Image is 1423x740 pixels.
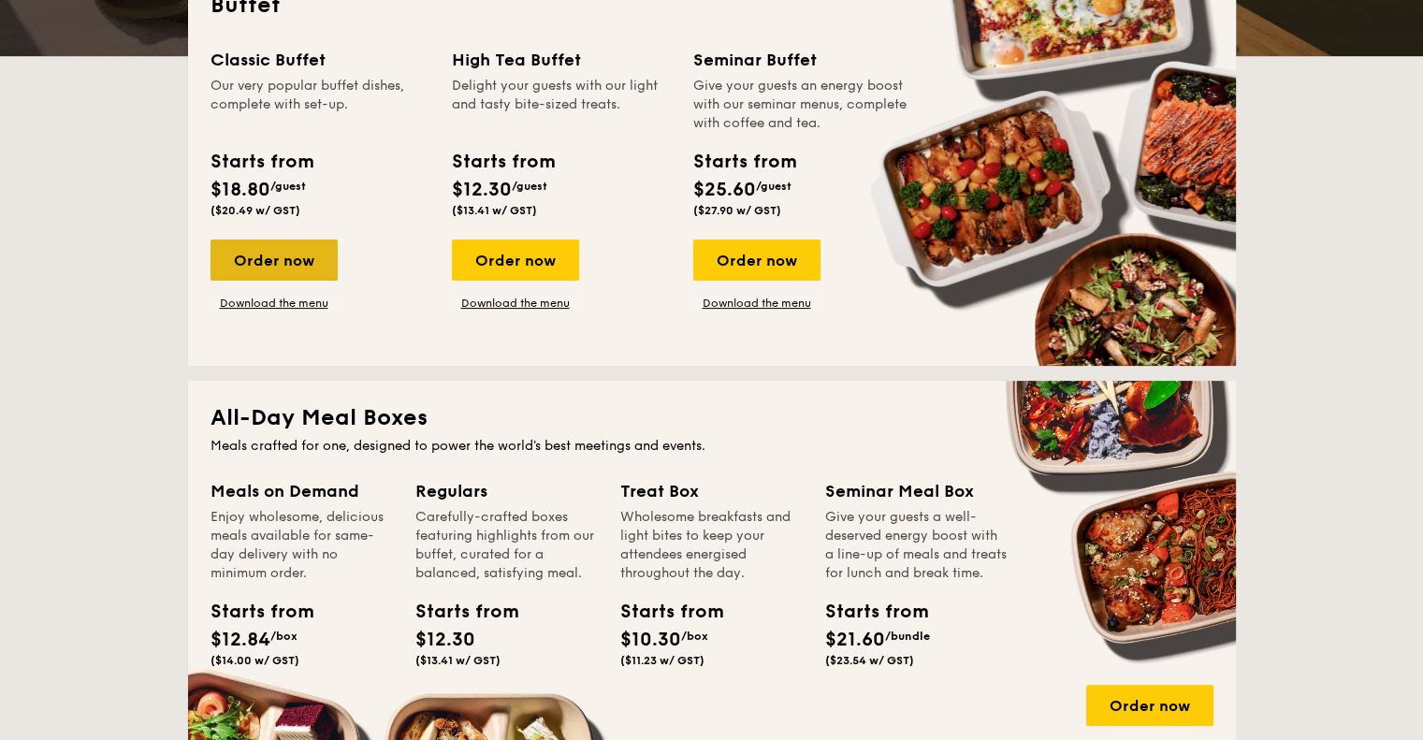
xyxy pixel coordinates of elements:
[211,47,429,73] div: Classic Buffet
[211,437,1213,456] div: Meals crafted for one, designed to power the world's best meetings and events.
[825,598,909,626] div: Starts from
[620,478,803,504] div: Treat Box
[452,204,537,217] span: ($13.41 w/ GST)
[756,180,791,193] span: /guest
[620,598,704,626] div: Starts from
[885,630,930,643] span: /bundle
[693,204,781,217] span: ($27.90 w/ GST)
[211,478,393,504] div: Meals on Demand
[620,629,681,651] span: $10.30
[415,629,475,651] span: $12.30
[693,47,912,73] div: Seminar Buffet
[1086,685,1213,726] div: Order now
[825,629,885,651] span: $21.60
[512,180,547,193] span: /guest
[270,630,298,643] span: /box
[693,179,756,201] span: $25.60
[693,239,820,281] div: Order now
[415,478,598,504] div: Regulars
[825,508,1008,583] div: Give your guests a well-deserved energy boost with a line-up of meals and treats for lunch and br...
[452,47,671,73] div: High Tea Buffet
[211,148,312,176] div: Starts from
[211,204,300,217] span: ($20.49 w/ GST)
[452,179,512,201] span: $12.30
[415,508,598,583] div: Carefully-crafted boxes featuring highlights from our buffet, curated for a balanced, satisfying ...
[693,296,820,311] a: Download the menu
[620,654,704,667] span: ($11.23 w/ GST)
[693,148,795,176] div: Starts from
[415,654,501,667] span: ($13.41 w/ GST)
[452,148,554,176] div: Starts from
[452,239,579,281] div: Order now
[620,508,803,583] div: Wholesome breakfasts and light bites to keep your attendees energised throughout the day.
[211,296,338,311] a: Download the menu
[825,478,1008,504] div: Seminar Meal Box
[681,630,708,643] span: /box
[415,598,500,626] div: Starts from
[825,654,914,667] span: ($23.54 w/ GST)
[211,239,338,281] div: Order now
[211,508,393,583] div: Enjoy wholesome, delicious meals available for same-day delivery with no minimum order.
[693,77,912,133] div: Give your guests an energy boost with our seminar menus, complete with coffee and tea.
[211,598,295,626] div: Starts from
[452,296,579,311] a: Download the menu
[211,77,429,133] div: Our very popular buffet dishes, complete with set-up.
[452,77,671,133] div: Delight your guests with our light and tasty bite-sized treats.
[211,654,299,667] span: ($14.00 w/ GST)
[211,179,270,201] span: $18.80
[270,180,306,193] span: /guest
[211,629,270,651] span: $12.84
[211,403,1213,433] h2: All-Day Meal Boxes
